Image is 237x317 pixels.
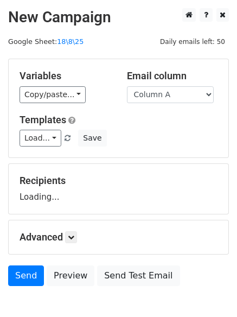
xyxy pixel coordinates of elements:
h5: Variables [20,70,111,82]
h2: New Campaign [8,8,229,27]
a: Load... [20,130,61,147]
div: Loading... [20,175,217,203]
small: Google Sheet: [8,37,84,46]
button: Save [78,130,106,147]
span: Daily emails left: 50 [156,36,229,48]
a: Send [8,265,44,286]
a: Daily emails left: 50 [156,37,229,46]
a: 18\8\25 [57,37,84,46]
a: Preview [47,265,94,286]
h5: Advanced [20,231,217,243]
a: Send Test Email [97,265,180,286]
a: Templates [20,114,66,125]
h5: Email column [127,70,218,82]
h5: Recipients [20,175,217,187]
a: Copy/paste... [20,86,86,103]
